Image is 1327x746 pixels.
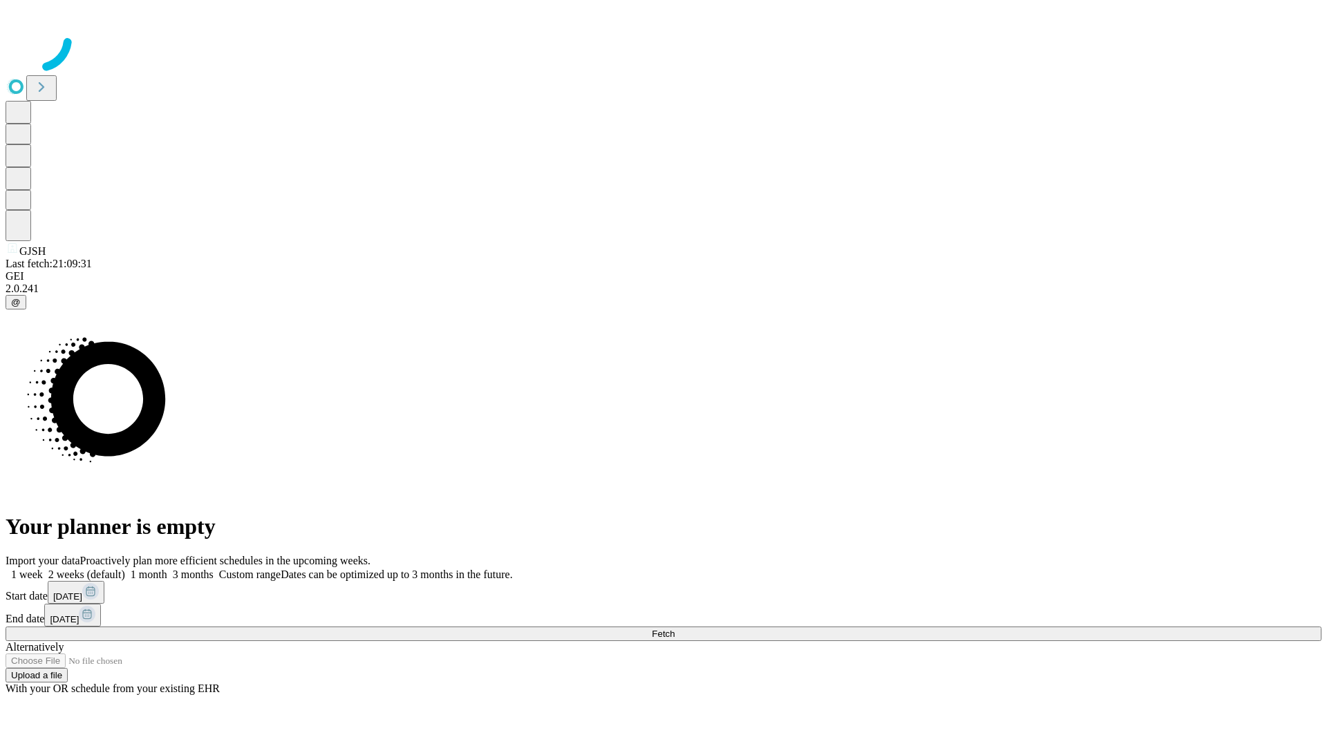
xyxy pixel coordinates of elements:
[6,283,1321,295] div: 2.0.241
[48,568,125,580] span: 2 weeks (default)
[6,581,1321,604] div: Start date
[11,297,21,307] span: @
[6,604,1321,627] div: End date
[6,514,1321,539] h1: Your planner is empty
[19,245,46,257] span: GJSH
[6,627,1321,641] button: Fetch
[173,568,214,580] span: 3 months
[6,641,64,653] span: Alternatively
[6,682,220,694] span: With your OR schedule from your existing EHR
[6,258,92,269] span: Last fetch: 21:09:31
[6,270,1321,283] div: GEI
[11,568,43,580] span: 1 week
[219,568,281,580] span: Custom range
[48,581,104,604] button: [DATE]
[281,568,512,580] span: Dates can be optimized up to 3 months in the future.
[80,555,370,566] span: Proactively plan more efficient schedules in the upcoming weeks.
[53,591,82,602] span: [DATE]
[6,555,80,566] span: Import your data
[6,295,26,309] button: @
[44,604,101,627] button: [DATE]
[652,629,675,639] span: Fetch
[50,614,79,624] span: [DATE]
[6,668,68,682] button: Upload a file
[131,568,167,580] span: 1 month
